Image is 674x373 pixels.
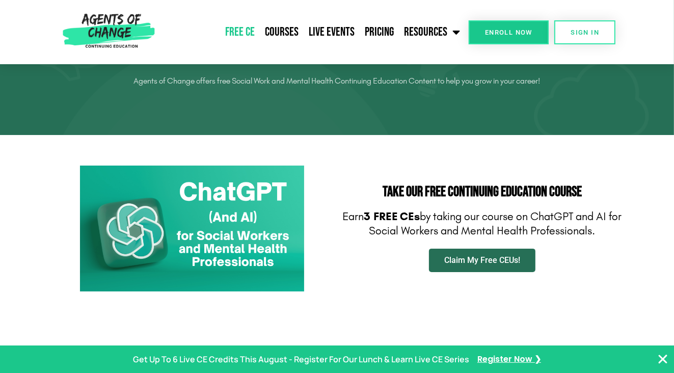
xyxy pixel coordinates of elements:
[133,352,469,367] p: Get Up To 6 Live CE Credits This August - Register For Our Lunch & Learn Live CE Series
[554,20,615,44] a: SIGN IN
[342,209,623,238] p: Earn by taking our course on ChatGPT and AI for Social Workers and Mental Health Professionals.
[477,352,541,367] a: Register Now ❯
[485,29,532,36] span: Enroll Now
[429,249,535,272] a: Claim My Free CEUs!
[260,19,304,45] a: Courses
[469,20,549,44] a: Enroll Now
[220,19,260,45] a: Free CE
[360,19,399,45] a: Pricing
[342,185,623,199] h2: Take Our FREE Continuing Education Course
[571,29,599,36] span: SIGN IN
[444,256,520,264] span: Claim My Free CEUs!
[159,19,465,45] nav: Menu
[52,73,623,89] p: Agents of Change offers free Social Work and Mental Health Continuing Education Content to help y...
[364,210,420,223] b: 3 FREE CEs
[304,19,360,45] a: Live Events
[399,19,465,45] a: Resources
[657,353,669,365] button: Close Banner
